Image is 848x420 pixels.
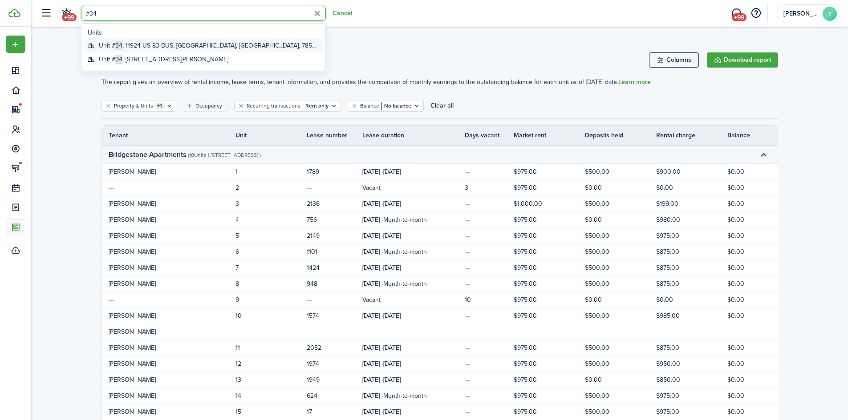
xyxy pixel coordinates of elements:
[348,100,424,112] filter-tag: Open filter
[247,102,300,110] filter-tag-label: Recurring transactions
[307,166,362,178] td: 1789
[362,342,465,354] td: [DATE] - [DATE]
[585,262,656,274] td: $500.00
[237,102,245,109] button: Clear filter
[362,198,465,210] td: [DATE] - [DATE]
[102,214,235,226] td: [PERSON_NAME]
[656,406,727,418] td: $975.00
[307,294,362,306] td: —
[514,278,585,290] td: $975.00
[362,358,465,370] td: [DATE] - [DATE]
[514,374,585,386] td: $975.00
[465,342,514,354] td: —
[99,41,319,50] global-search-item-title: Unit # , 11924 US-83 BUS, [GEOGRAPHIC_DATA], [GEOGRAPHIC_DATA], 78559, [GEOGRAPHIC_DATA]
[727,262,799,274] td: $0.00
[823,7,837,21] avatar-text: E
[362,262,465,274] td: [DATE] - [DATE]
[727,230,799,242] td: $0.00
[465,166,514,178] td: —
[727,358,799,370] td: $0.00
[585,406,656,418] td: $500.00
[307,230,362,242] td: 2149
[465,262,514,274] td: —
[102,262,235,274] td: [PERSON_NAME]
[235,198,307,210] td: 3
[727,310,799,322] td: $0.00
[235,131,307,140] th: Unit
[649,52,699,68] button: Columns
[62,13,77,21] span: +99
[333,10,352,17] button: Cancel
[235,390,307,402] td: 14
[465,230,514,242] td: —
[8,9,20,17] img: TenantCloud
[465,310,514,322] td: —
[656,182,727,194] td: $0.00
[465,358,514,370] td: —
[465,131,514,140] th: Days vacant
[235,278,307,290] td: 8
[307,246,362,258] td: 1101
[235,294,307,306] td: 9
[727,198,799,210] td: $0.00
[783,11,819,17] span: Elida
[585,390,656,402] td: $500.00
[585,358,656,370] td: $500.00
[465,294,514,306] td: 10
[102,390,235,402] td: [PERSON_NAME]
[656,198,727,210] td: $199.00
[114,102,153,110] filter-tag-label: Property & Units
[102,131,235,140] th: Tenant
[514,294,585,306] td: $975.00
[102,358,235,370] td: [PERSON_NAME]
[585,182,656,194] td: $0.00
[465,374,514,386] td: —
[465,246,514,258] td: —
[155,103,164,109] filter-tag-counter: +1
[465,214,514,226] td: —
[307,214,362,226] td: 756
[362,182,465,194] td: Vacant
[109,149,187,160] report-preview-accordion-title: Bridgestone Apartments
[188,151,261,159] report-preview-accordion-description: ( 18 Units | [STREET_ADDRESS] )
[656,246,727,258] td: $875.00
[102,310,235,322] td: [PERSON_NAME]
[514,358,585,370] td: $975.00
[732,13,747,21] span: +99
[235,230,307,242] td: 5
[727,182,799,194] td: $0.00
[105,102,112,109] button: Clear filter
[514,182,585,194] td: $975.00
[656,294,727,306] td: $0.00
[585,166,656,178] td: $500.00
[585,374,656,386] td: $0.00
[234,100,341,112] filter-tag: Open filter
[307,278,362,290] td: 948
[303,102,329,110] filter-tag-value: Rent only
[727,390,799,402] td: $0.00
[6,36,25,53] button: Open menu
[307,342,362,354] td: 2052
[727,374,799,386] td: $0.00
[465,182,514,194] td: 3
[514,406,585,418] td: $975.00
[195,102,222,110] filter-tag-label: Occupancy
[514,310,585,322] td: $975.00
[362,294,465,306] td: Vacant
[235,214,307,226] td: 4
[235,310,307,322] td: 10
[307,390,362,402] td: 624
[307,198,362,210] td: 2136
[360,102,379,110] filter-tag-label: Balance
[728,2,745,25] a: Messaging
[381,102,411,110] filter-tag-value: No balance
[514,230,585,242] td: $975.00
[88,28,323,37] global-search-list-title: Units
[307,182,362,194] td: —
[465,406,514,418] td: —
[727,131,799,140] th: Balance
[235,182,307,194] td: 2
[465,278,514,290] td: —
[618,79,651,86] a: Learn more
[727,214,799,226] td: $0.00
